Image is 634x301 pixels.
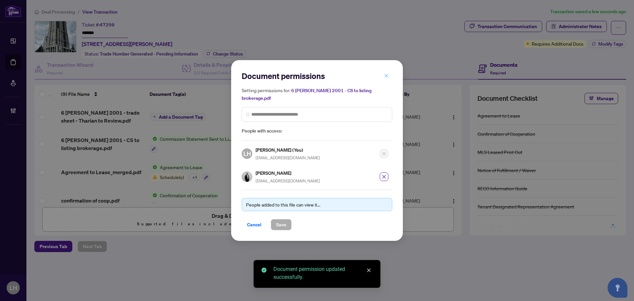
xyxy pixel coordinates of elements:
button: Cancel [242,219,267,230]
div: Document permission updated successfully. [273,265,372,281]
span: LH [243,149,251,158]
img: Profile Icon [242,172,252,182]
button: Open asap [608,278,627,298]
h5: [PERSON_NAME] [256,169,320,177]
div: People added to this file can view it... [246,201,388,208]
span: check-circle [262,268,266,273]
span: close [367,268,371,273]
button: Save [271,219,292,230]
span: People with access: [242,127,392,135]
a: Close [365,267,372,274]
h2: Document permissions [242,71,392,81]
span: [EMAIL_ADDRESS][DOMAIN_NAME] [256,178,320,183]
img: search_icon [246,113,250,117]
span: Cancel [247,219,262,230]
span: [EMAIL_ADDRESS][DOMAIN_NAME] [256,155,320,160]
h5: [PERSON_NAME] (You) [256,146,320,154]
span: close [382,174,386,179]
span: 6 [PERSON_NAME] 2001 - CS to listing brokerage.pdf [242,88,371,101]
span: close [384,73,389,78]
h5: Setting permissions for: [242,87,392,102]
